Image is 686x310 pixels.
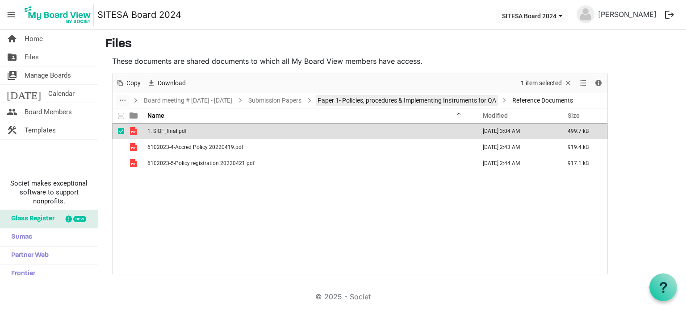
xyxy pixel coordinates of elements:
span: [DATE] [7,85,41,103]
td: is template cell column header type [124,155,145,171]
span: people [7,103,17,121]
span: 1 item selected [520,78,563,89]
td: May 08, 2024 2:43 AM column header Modified [473,139,558,155]
span: 6102023-5-Policy registration 20220421.pdf [147,160,255,166]
span: Templates [25,121,56,139]
a: Submission Papers [247,95,303,106]
span: Files [25,48,39,66]
div: View [576,74,591,93]
td: checkbox [113,139,124,155]
button: Copy [114,78,142,89]
td: checkbox [113,123,124,139]
a: Paper 1- Policies, procedures & Implementing Instruments for QA [316,95,498,106]
h3: Files [105,37,679,52]
button: Selection [519,78,574,89]
td: 1. SIQF_final.pdf is template cell column header Name [145,123,473,139]
span: Home [25,30,43,48]
button: logout [660,5,679,24]
span: Copy [125,78,142,89]
td: May 08, 2024 2:44 AM column header Modified [473,155,558,171]
span: folder_shared [7,48,17,66]
div: Download [144,74,189,93]
span: 6102023-4-Accred Policy 20220419.pdf [147,144,243,150]
td: is template cell column header type [124,123,145,139]
td: 917.1 kB is template cell column header Size [558,155,607,171]
span: Glass Register [7,210,54,228]
span: Societ makes exceptional software to support nonprofits. [4,179,94,206]
button: SITESA Board 2024 dropdownbutton [496,9,568,22]
div: Copy [113,74,144,93]
button: dropdownbutton [116,95,130,107]
div: new [73,216,86,222]
a: © 2025 - Societ [315,292,371,301]
a: SITESA Board 2024 [97,6,181,24]
p: These documents are shared documents to which all My Board View members have access. [112,56,608,66]
button: View dropdownbutton [577,78,588,89]
span: construction [7,121,17,139]
a: Board meeting # [DATE] - [DATE] [142,95,234,106]
button: Download [146,78,188,89]
span: Partner Web [7,247,49,265]
span: home [7,30,17,48]
span: Reference Documents [510,95,575,106]
span: Name [147,112,164,119]
button: Details [593,78,605,89]
span: Board Members [25,103,72,121]
img: My Board View Logo [22,4,94,26]
span: Frontier [7,265,35,283]
a: My Board View Logo [22,4,97,26]
img: no-profile-picture.svg [577,5,594,23]
td: is template cell column header type [124,139,145,155]
span: Size [568,112,580,119]
span: Manage Boards [25,66,71,84]
span: 1. SIQF_final.pdf [147,128,187,134]
span: Calendar [48,85,75,103]
a: [PERSON_NAME] [594,5,660,23]
span: Modified [483,112,508,119]
div: Details [591,74,606,93]
div: Clear selection [518,74,576,93]
td: 919.4 kB is template cell column header Size [558,139,607,155]
td: checkbox [113,155,124,171]
td: 6102023-5-Policy registration 20220421.pdf is template cell column header Name [145,155,473,171]
td: 499.7 kB is template cell column header Size [558,123,607,139]
span: Download [157,78,187,89]
span: menu [3,6,20,23]
td: 6102023-4-Accred Policy 20220419.pdf is template cell column header Name [145,139,473,155]
span: Sumac [7,228,32,246]
span: switch_account [7,66,17,84]
td: April 01, 2024 3:04 AM column header Modified [473,123,558,139]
